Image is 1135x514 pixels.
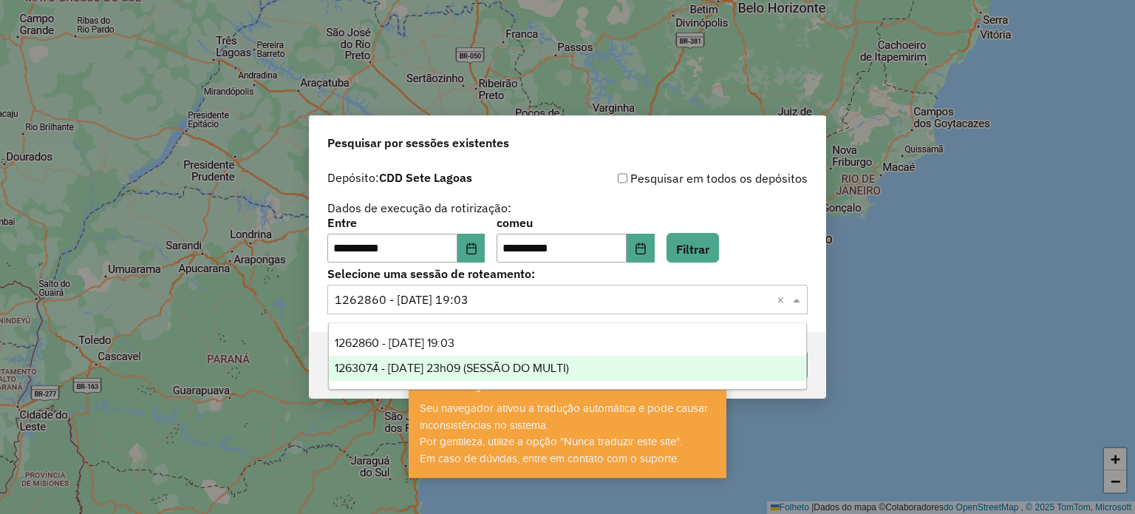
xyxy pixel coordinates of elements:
font: Selecione uma sessão de roteamento: [327,266,535,281]
font: Tradução automática [420,371,610,393]
font: comeu [497,215,533,230]
font: Em caso de dúvidas, entre em contato com o suporte. [420,453,679,464]
font: Dados de execução da rotirização: [327,200,511,215]
font: 1263074 - [DATE] 23h09 (SESSÃO DO MULTI) [335,362,569,374]
ng-dropdown-panel: Lista de opções [328,322,808,390]
button: Escolha a data [457,234,485,263]
font: Filtrar [676,241,709,256]
button: Escolha a data [627,234,655,263]
font: Pesquisar por sessões existentes [327,135,509,150]
font: CDD Sete Lagoas [379,170,472,185]
font: Entre [327,215,357,230]
font: Depósito: [327,170,379,185]
font: Por gentileza, utilize a opção "Nunca traduzir este site". [420,436,682,447]
font: Seu navegador ativou a tradução automática e pode causar inconsistências no sistema. [420,402,708,431]
span: Limpar tudo [777,291,789,308]
font: 1262860 - [DATE] 19:03 [335,337,454,349]
button: Filtrar [667,233,719,263]
font: Pesquisar em todos os depósitos [630,171,808,186]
